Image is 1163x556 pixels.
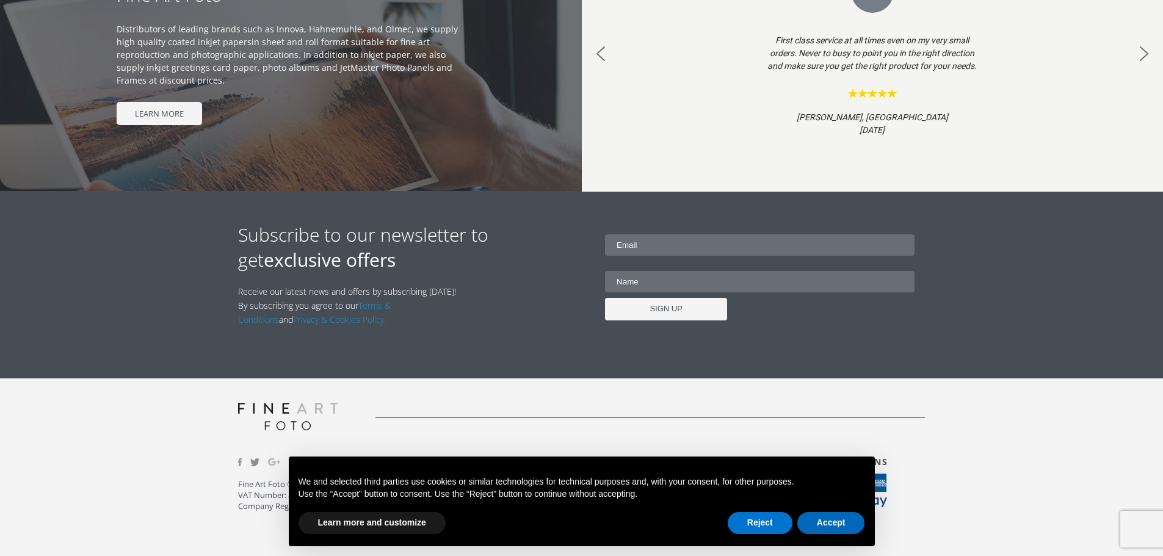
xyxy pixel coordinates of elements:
p: Fine Art Foto © 2024 VAT Number: 839 2616 06 Company Registration Number: 5083485 [238,478,513,511]
button: Reject [728,512,792,534]
input: Email [605,234,915,256]
h2: Subscribe to our newsletter to get [238,222,582,272]
img: twitter.svg [250,458,260,466]
p: We and selected third parties use cookies or similar technologies for technical purposes and, wit... [299,476,865,488]
p: Distributors of leading brands such as Innova, Hahnemuhle, and Olmec, we supply high quality coat... [117,23,466,87]
i: First class service at all times even on my very small orders. Never to busy to point you in the ... [767,35,977,71]
strong: exclusive offers [264,247,396,272]
img: previous arrow [591,44,610,63]
a: Privacy & Cookies Policy. [293,314,386,325]
img: logo-grey.svg [238,403,338,430]
a: Terms & Conditions [238,300,391,325]
input: SIGN UP [605,298,727,320]
img: facebook.svg [238,458,242,466]
i: [PERSON_NAME], [GEOGRAPHIC_DATA] [DATE] [797,112,948,135]
p: Receive our latest news and offers by subscribing [DATE]! By subscribing you agree to our and [238,284,463,327]
p: Use the “Accept” button to consent. Use the “Reject” button to continue without accepting. [299,488,865,500]
button: Accept [797,512,865,534]
span: LEARN MORE [117,102,202,125]
img: Google_Plus.svg [268,456,280,468]
img: next arrow [1134,44,1154,63]
button: Learn more and customize [299,512,446,534]
input: Name [605,271,915,292]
